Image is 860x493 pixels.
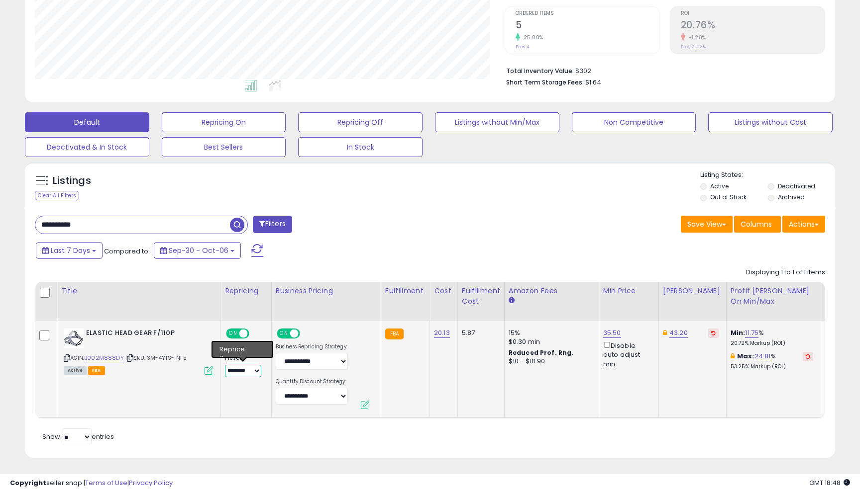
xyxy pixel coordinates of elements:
[129,478,173,488] a: Privacy Policy
[25,112,149,132] button: Default
[169,246,228,255] span: Sep-30 - Oct-06
[710,193,747,201] label: Out of Stock
[603,340,651,369] div: Disable auto adjust min
[104,246,150,256] span: Compared to:
[681,44,706,50] small: Prev: 21.03%
[462,286,500,307] div: Fulfillment Cost
[731,286,817,307] div: Profit [PERSON_NAME] on Min/Max
[509,357,591,366] div: $10 - $10.90
[825,286,860,307] div: Fulfillable Quantity
[162,112,286,132] button: Repricing On
[51,246,90,255] span: Last 7 Days
[825,329,856,337] div: 13
[154,242,241,259] button: Sep-30 - Oct-06
[516,44,530,50] small: Prev: 4
[125,354,187,362] span: | SKU: 3M-4YTS-INF5
[685,34,706,41] small: -1.28%
[61,286,216,296] div: Title
[681,19,825,33] h2: 20.76%
[663,286,722,296] div: [PERSON_NAME]
[509,296,515,305] small: Amazon Fees.
[385,286,426,296] div: Fulfillment
[435,112,559,132] button: Listings without Min/Max
[520,34,543,41] small: 25.00%
[434,328,450,338] a: 20.13
[745,328,758,338] a: 11.75
[10,478,46,488] strong: Copyright
[731,329,813,347] div: %
[509,286,595,296] div: Amazon Fees
[298,112,423,132] button: Repricing Off
[53,174,91,188] h5: Listings
[746,268,825,277] div: Displaying 1 to 1 of 1 items
[36,242,103,259] button: Last 7 Days
[506,64,818,76] li: $302
[64,329,213,374] div: ASIN:
[754,351,771,361] a: 24.81
[225,344,264,353] div: Amazon AI *
[85,478,127,488] a: Terms of Use
[741,219,772,229] span: Columns
[585,78,601,87] span: $1.64
[516,11,659,16] span: Ordered Items
[710,182,729,190] label: Active
[462,329,497,337] div: 5.87
[737,351,754,361] b: Max:
[276,286,377,296] div: Business Pricing
[708,112,833,132] button: Listings without Cost
[681,216,733,233] button: Save View
[700,170,835,180] p: Listing States:
[572,112,696,132] button: Non Competitive
[278,329,290,338] span: ON
[86,329,207,340] b: ELASTIC HEAD GEAR F/110P
[35,191,79,200] div: Clear All Filters
[506,67,574,75] b: Total Inventory Value:
[731,340,813,347] p: 20.72% Markup (ROI)
[253,216,292,233] button: Filters
[778,182,815,190] label: Deactivated
[298,329,314,338] span: OFF
[225,286,267,296] div: Repricing
[603,328,621,338] a: 35.50
[734,216,781,233] button: Columns
[669,328,688,338] a: 43.20
[731,352,813,370] div: %
[25,137,149,157] button: Deactivated & In Stock
[248,329,264,338] span: OFF
[88,366,105,375] span: FBA
[731,328,746,337] b: Min:
[42,432,114,441] span: Show: entries
[227,329,239,338] span: ON
[778,193,805,201] label: Archived
[84,354,124,362] a: B002M888DY
[506,78,584,86] b: Short Term Storage Fees:
[10,479,173,488] div: seller snap | |
[681,11,825,16] span: ROI
[225,355,264,377] div: Preset:
[782,216,825,233] button: Actions
[276,378,348,385] label: Quantity Discount Strategy:
[509,329,591,337] div: 15%
[509,348,574,357] b: Reduced Prof. Rng.
[385,329,404,339] small: FBA
[162,137,286,157] button: Best Sellers
[603,286,654,296] div: Min Price
[434,286,453,296] div: Cost
[298,137,423,157] button: In Stock
[731,363,813,370] p: 53.25% Markup (ROI)
[64,329,84,348] img: 41GqLXv+fEL._SL40_.jpg
[64,366,87,375] span: All listings currently available for purchase on Amazon
[276,343,348,350] label: Business Repricing Strategy:
[809,478,850,488] span: 2025-10-14 18:48 GMT
[726,282,821,321] th: The percentage added to the cost of goods (COGS) that forms the calculator for Min & Max prices.
[509,337,591,346] div: $0.30 min
[516,19,659,33] h2: 5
